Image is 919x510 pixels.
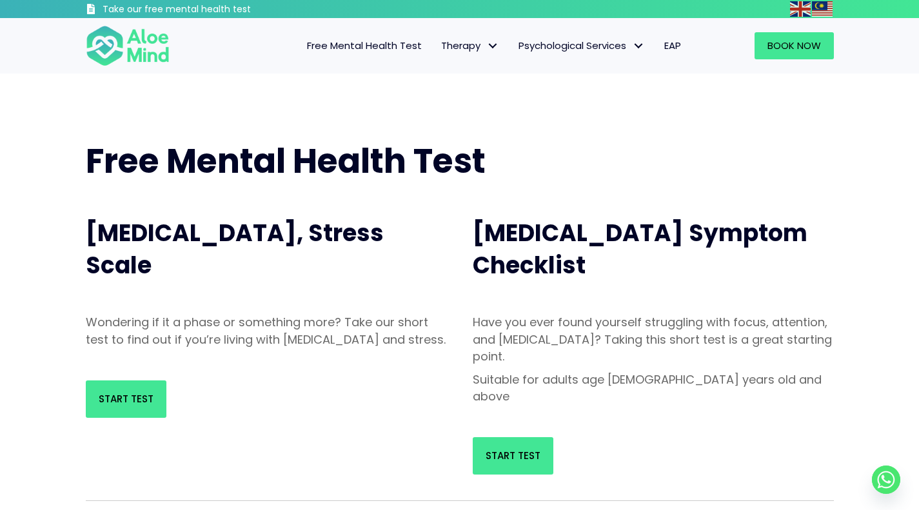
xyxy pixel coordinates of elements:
[509,32,655,59] a: Psychological ServicesPsychological Services: submenu
[99,392,153,406] span: Start Test
[86,25,170,67] img: Aloe mind Logo
[790,1,811,17] img: en
[473,437,553,475] a: Start Test
[86,217,384,282] span: [MEDICAL_DATA], Stress Scale
[872,466,900,494] a: Whatsapp
[664,39,681,52] span: EAP
[519,39,645,52] span: Psychological Services
[86,137,486,184] span: Free Mental Health Test
[812,1,833,17] img: ms
[486,449,540,462] span: Start Test
[441,39,499,52] span: Therapy
[655,32,691,59] a: EAP
[86,314,447,348] p: Wondering if it a phase or something more? Take our short test to find out if you’re living with ...
[103,3,320,16] h3: Take our free mental health test
[297,32,431,59] a: Free Mental Health Test
[186,32,691,59] nav: Menu
[431,32,509,59] a: TherapyTherapy: submenu
[755,32,834,59] a: Book Now
[484,37,502,55] span: Therapy: submenu
[629,37,648,55] span: Psychological Services: submenu
[812,1,834,16] a: Malay
[767,39,821,52] span: Book Now
[473,371,834,405] p: Suitable for adults age [DEMOGRAPHIC_DATA] years old and above
[473,314,834,364] p: Have you ever found yourself struggling with focus, attention, and [MEDICAL_DATA]? Taking this sh...
[86,3,320,18] a: Take our free mental health test
[86,380,166,418] a: Start Test
[790,1,812,16] a: English
[307,39,422,52] span: Free Mental Health Test
[473,217,807,282] span: [MEDICAL_DATA] Symptom Checklist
